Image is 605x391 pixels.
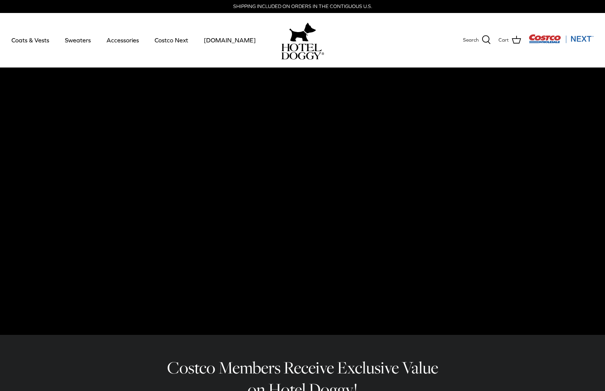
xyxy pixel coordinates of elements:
a: Search [463,35,491,45]
a: [DOMAIN_NAME] [197,27,263,53]
span: Cart [499,36,509,44]
img: hoteldoggycom [281,44,324,60]
span: Search [463,36,479,44]
a: Sweaters [58,27,98,53]
a: Accessories [100,27,146,53]
a: hoteldoggy.com hoteldoggycom [281,21,324,60]
img: Costco Next [529,34,594,44]
a: Cart [499,35,521,45]
a: Visit Costco Next [529,39,594,45]
a: Coats & Vests [5,27,56,53]
img: hoteldoggy.com [289,21,316,44]
a: Costco Next [148,27,195,53]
